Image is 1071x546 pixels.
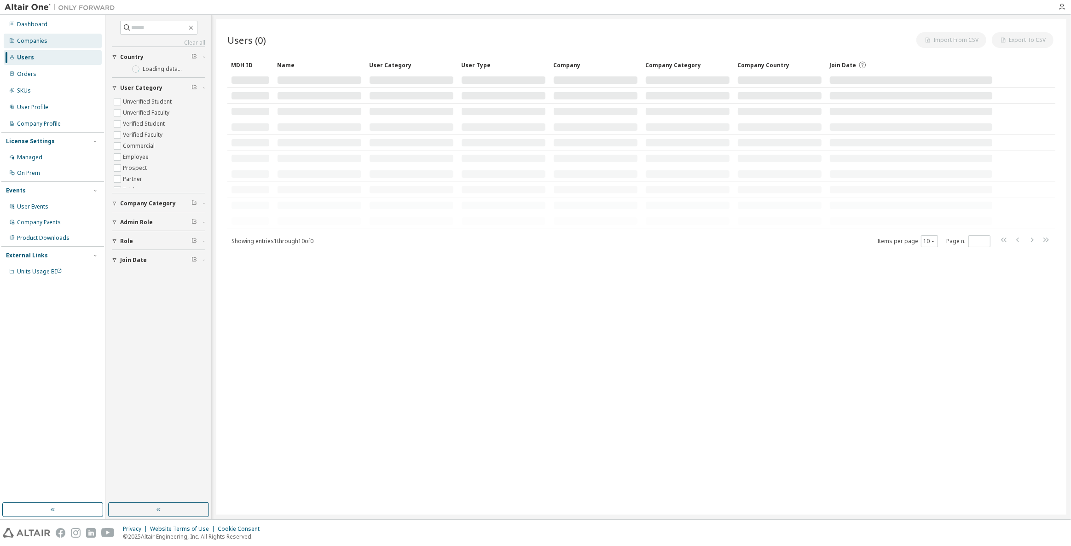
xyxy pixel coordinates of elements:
[112,47,205,67] button: Country
[858,61,867,69] svg: Date when the user was first added or directly signed up. If the user was deleted and later re-ad...
[120,256,147,264] span: Join Date
[191,84,197,92] span: Clear filter
[553,58,638,72] div: Company
[71,528,81,538] img: instagram.svg
[645,58,730,72] div: Company Category
[120,238,133,245] span: Role
[5,3,120,12] img: Altair One
[17,70,36,78] div: Orders
[369,58,454,72] div: User Category
[123,118,167,129] label: Verified Student
[123,174,144,185] label: Partner
[17,203,48,210] div: User Events
[120,84,162,92] span: User Category
[17,54,34,61] div: Users
[191,256,197,264] span: Clear filter
[232,237,313,245] span: Showing entries 1 through 10 of 0
[6,187,26,194] div: Events
[218,525,265,533] div: Cookie Consent
[191,238,197,245] span: Clear filter
[112,231,205,251] button: Role
[6,138,55,145] div: License Settings
[3,528,50,538] img: altair_logo.svg
[86,528,96,538] img: linkedin.svg
[123,163,149,174] label: Prospect
[17,87,31,94] div: SKUs
[101,528,115,538] img: youtube.svg
[227,34,266,46] span: Users (0)
[123,185,136,196] label: Trial
[17,104,48,111] div: User Profile
[143,65,182,73] label: Loading data...
[123,140,156,151] label: Commercial
[123,525,150,533] div: Privacy
[277,58,362,72] div: Name
[191,53,197,61] span: Clear filter
[923,238,936,245] button: 10
[737,58,822,72] div: Company Country
[120,200,176,207] span: Company Category
[123,129,164,140] label: Verified Faculty
[17,21,47,28] div: Dashboard
[112,212,205,232] button: Admin Role
[112,193,205,214] button: Company Category
[231,58,270,72] div: MDH ID
[17,234,69,242] div: Product Downloads
[56,528,65,538] img: facebook.svg
[123,151,151,163] label: Employee
[191,200,197,207] span: Clear filter
[17,120,61,128] div: Company Profile
[17,37,47,45] div: Companies
[6,252,48,259] div: External Links
[17,219,61,226] div: Company Events
[123,107,171,118] label: Unverified Faculty
[112,39,205,46] a: Clear all
[191,219,197,226] span: Clear filter
[17,267,62,275] span: Units Usage BI
[112,78,205,98] button: User Category
[120,53,144,61] span: Country
[992,32,1054,48] button: Export To CSV
[877,235,938,247] span: Items per page
[112,250,205,270] button: Join Date
[150,525,218,533] div: Website Terms of Use
[17,154,42,161] div: Managed
[123,533,265,540] p: © 2025 Altair Engineering, Inc. All Rights Reserved.
[916,32,986,48] button: Import From CSV
[829,61,856,69] span: Join Date
[17,169,40,177] div: On Prem
[461,58,546,72] div: User Type
[120,219,153,226] span: Admin Role
[946,235,990,247] span: Page n.
[123,96,174,107] label: Unverified Student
